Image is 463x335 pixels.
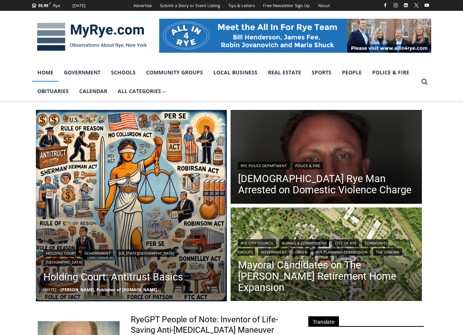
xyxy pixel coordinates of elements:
a: People [337,63,367,82]
a: Read More Holding Court: Antitrust Basics [36,110,227,301]
a: Government [82,249,113,257]
img: Holding Court Anti Trust Basics Illustration DALLE 2025-10-14 [36,110,227,301]
span: – [58,287,61,292]
a: Read More 42 Year Old Rye Man Arrested on Domestic Violence Charge [231,110,422,206]
a: Obituaries [32,82,74,101]
a: [DEMOGRAPHIC_DATA] Rye Man Arrested on Domestic Violence Charge [238,173,414,196]
a: [PERSON_NAME], Publisher of [DOMAIN_NAME] [61,287,157,292]
button: View Search Form [418,75,431,89]
span: 55.99 [38,3,48,8]
img: (PHOTO: Rye PD arrested Michael P. O’Connell, age 42 of Rye, NY, on a domestic violence charge on... [231,110,422,206]
a: Rye City Council [238,239,276,247]
a: [GEOGRAPHIC_DATA] [43,258,85,266]
img: (PHOTO: Illustrative plan of The Osborn's proposed site plan from the July 10, 2025 planning comm... [231,208,422,303]
a: Calendar [74,82,112,101]
a: Home [32,63,59,82]
div: | | | | | | | [238,238,414,256]
a: Community Groups [141,63,208,82]
span: All Categories [118,87,166,95]
a: [US_STATE][GEOGRAPHIC_DATA] [116,249,177,257]
img: MyRye.com [32,18,152,56]
a: Police & Fire [293,162,323,169]
div: | | | [43,248,220,266]
div: [DATE] [72,2,86,9]
img: All in for Rye [159,19,431,52]
a: Police & Fire [367,63,414,82]
a: Government [59,63,106,82]
a: Read More Mayoral Candidates on The Osborn Retirement Home Expansion [231,208,422,303]
a: Rye Police Department [238,162,290,169]
nav: Primary Navigation [32,63,418,101]
a: Facebook [381,1,390,10]
span: Translate [308,316,339,326]
a: Government [258,248,290,256]
a: Real Estate [263,63,306,82]
a: The Osborn [373,248,402,256]
a: Schools [106,63,141,82]
span: F [49,1,51,6]
a: Linkedin [401,1,410,10]
a: Sports [306,63,337,82]
a: YouTube [422,1,431,10]
a: X [412,1,421,10]
a: Local Business [208,63,263,82]
time: [DATE] [43,287,56,292]
a: Green [293,248,310,256]
a: Holding Court [43,249,79,257]
a: All Categories [112,82,172,101]
a: Boards & Commissions [279,239,329,247]
a: Mayoral Candidates on The [PERSON_NAME] Retirement Home Expansion [238,259,414,293]
a: Rye Planning Commission [313,248,370,256]
a: Instagram [391,1,400,10]
a: Holding Court: Antitrust Basics [43,270,220,285]
div: | [238,160,414,169]
div: Rye [53,2,60,9]
a: City of Rye [332,239,359,247]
